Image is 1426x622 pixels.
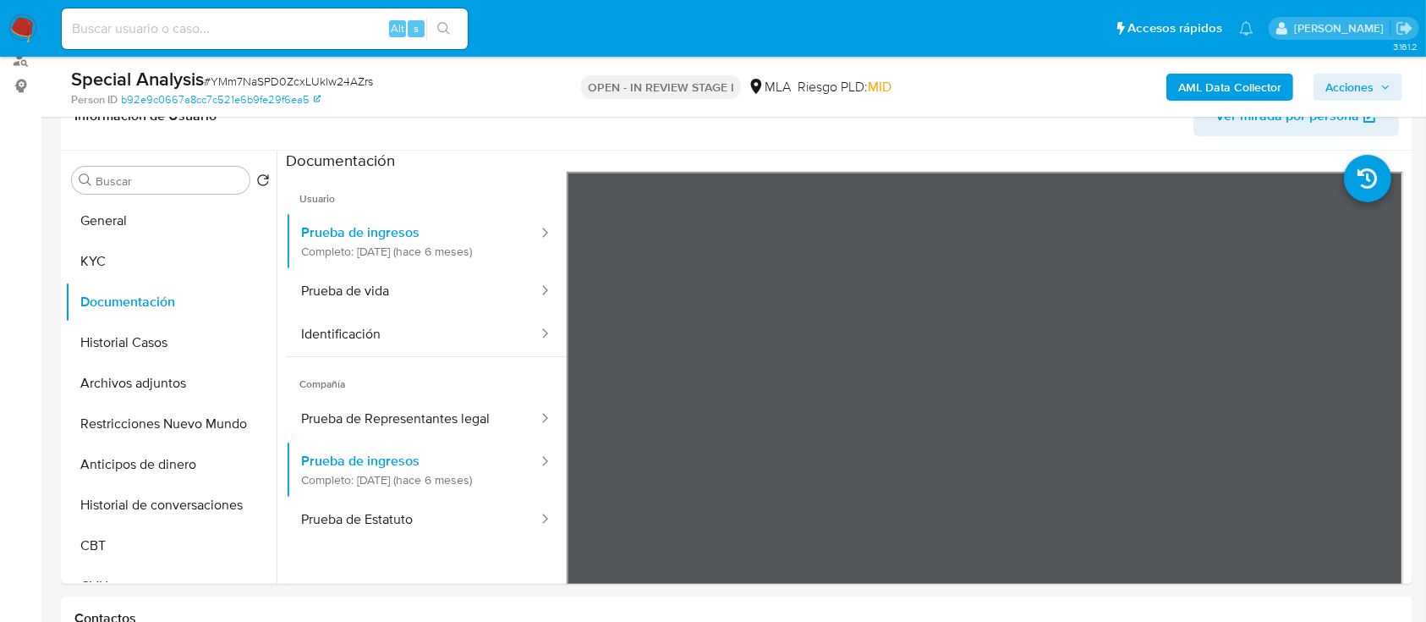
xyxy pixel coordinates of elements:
button: Buscar [79,173,92,187]
button: Volver al orden por defecto [256,173,270,192]
button: Historial de conversaciones [65,485,277,526]
span: MID [868,77,891,96]
span: Acciones [1325,74,1374,101]
h1: Información de Usuario [74,107,217,124]
button: Archivos adjuntos [65,363,277,404]
button: AML Data Collector [1166,74,1293,101]
span: Riesgo PLD: [798,78,891,96]
button: General [65,201,277,241]
a: Salir [1396,19,1413,37]
p: OPEN - IN REVIEW STAGE I [581,75,741,99]
b: Person ID [71,92,118,107]
span: Accesos rápidos [1127,19,1222,37]
span: 3.161.2 [1393,40,1418,53]
button: Restricciones Nuevo Mundo [65,404,277,444]
a: b92e9c0667a8cc7c521e6b9fe29f6ea5 [121,92,321,107]
button: CVU [65,566,277,607]
span: # YMm7NaSPD0ZcxLUklw24AZrs [204,73,373,90]
button: search-icon [426,17,461,41]
input: Buscar [96,173,243,189]
b: Special Analysis [71,65,204,92]
a: Notificaciones [1239,21,1253,36]
div: MLA [748,78,791,96]
button: Documentación [65,282,277,322]
span: Alt [391,20,404,36]
span: s [414,20,419,36]
p: ezequiel.castrillon@mercadolibre.com [1294,20,1390,36]
button: Acciones [1314,74,1402,101]
button: CBT [65,526,277,566]
button: Historial Casos [65,322,277,363]
input: Buscar usuario o caso... [62,18,468,40]
button: KYC [65,241,277,282]
b: AML Data Collector [1178,74,1281,101]
button: Anticipos de dinero [65,444,277,485]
